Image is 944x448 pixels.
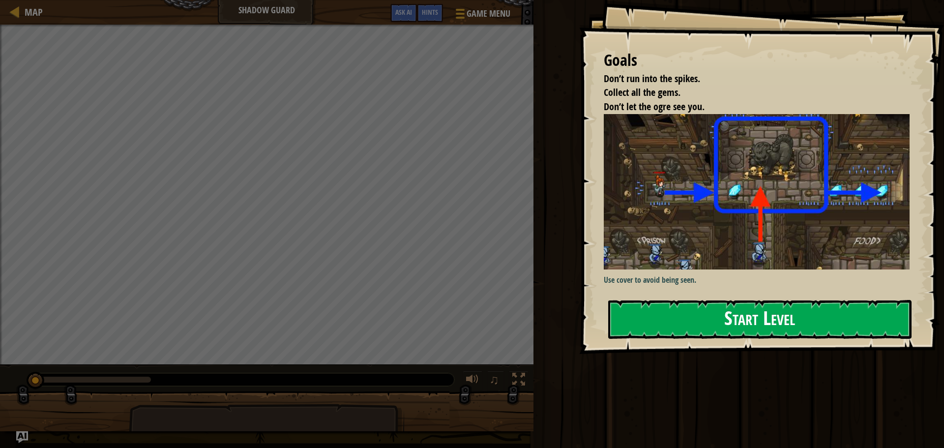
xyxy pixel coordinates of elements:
span: Don’t run into the spikes. [604,72,700,85]
button: Game Menu [448,4,516,27]
div: Goals [604,49,910,72]
button: ♫ [487,371,504,391]
span: Ask AI [395,7,412,17]
span: Hints [422,7,438,17]
a: Map [20,5,43,19]
span: Map [25,5,43,19]
span: Game Menu [467,7,510,20]
span: Don’t let the ogre see you. [604,100,705,113]
li: Collect all the gems. [591,86,907,100]
button: Ask AI [390,4,417,22]
li: Don’t run into the spikes. [591,72,907,86]
span: Collect all the gems. [604,86,680,99]
button: Toggle fullscreen [509,371,529,391]
button: Ask AI [16,431,28,443]
img: Shadow guard [604,114,910,269]
p: Use cover to avoid being seen. [604,274,910,286]
span: ♫ [489,372,499,387]
li: Don’t let the ogre see you. [591,100,907,114]
button: Adjust volume [463,371,482,391]
button: Start Level [608,300,912,339]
